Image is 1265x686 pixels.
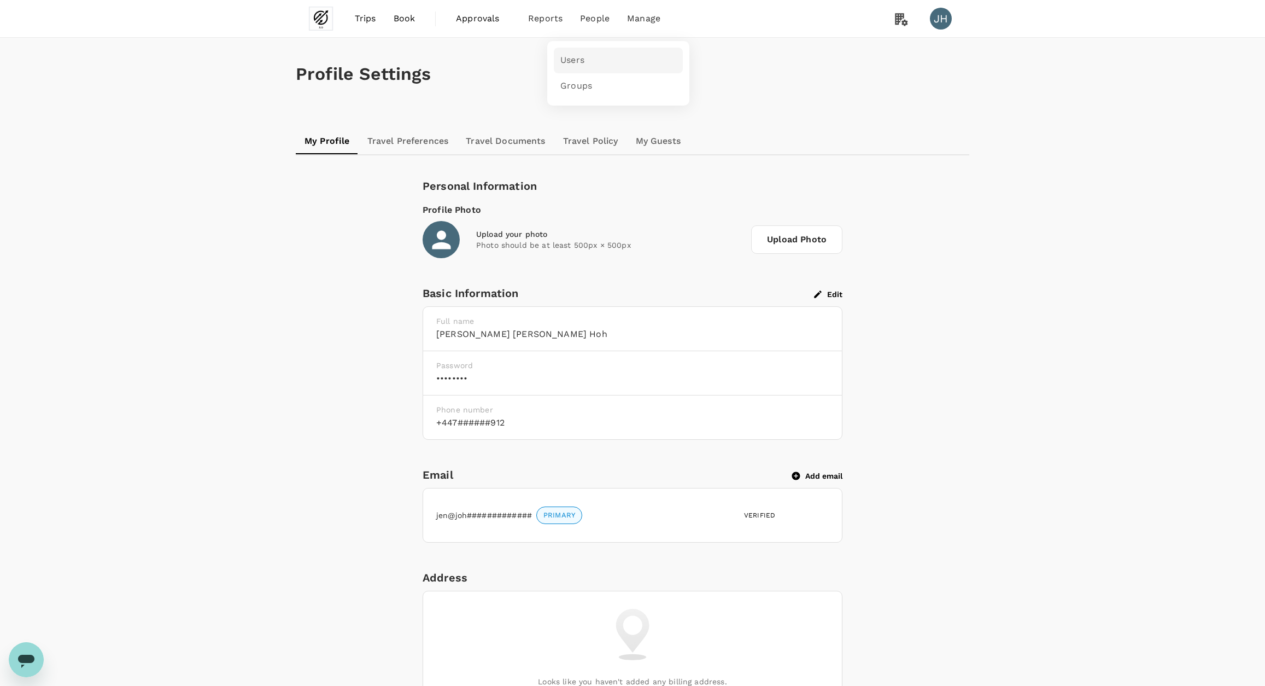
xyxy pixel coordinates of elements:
[476,229,742,240] div: Upload your photo
[436,316,829,327] p: Full name
[423,466,792,484] h6: Email
[814,289,842,299] button: Edit
[627,128,689,154] a: My Guests
[423,284,814,302] div: Basic Information
[436,415,829,431] h6: +447######912
[436,327,829,342] h6: [PERSON_NAME] [PERSON_NAME] Hoh
[560,54,584,67] span: Users
[423,569,842,586] div: Address
[751,225,842,254] span: Upload Photo
[560,80,592,92] span: Groups
[436,510,532,521] p: jen@joh#############
[436,360,829,371] p: Password
[359,128,458,154] a: Travel Preferences
[744,511,775,519] span: Verified
[355,12,376,25] span: Trips
[296,64,969,84] h1: Profile Settings
[296,7,346,31] img: John Lee Group Limited
[456,12,511,25] span: Approvals
[296,128,359,154] a: My Profile
[436,371,829,386] h6: ••••••••
[792,471,842,481] button: Add email
[457,128,554,154] a: Travel Documents
[528,12,563,25] span: Reports
[436,404,829,415] p: Phone number
[423,177,842,195] div: Personal Information
[616,609,649,660] img: billing
[580,12,610,25] span: People
[554,48,683,73] a: Users
[423,204,842,217] div: Profile Photo
[476,240,742,251] p: Photo should be at least 500px × 500px
[930,8,952,30] div: JH
[9,642,44,677] iframe: Button to launch messaging window
[394,12,415,25] span: Book
[554,73,683,99] a: Groups
[537,510,582,521] span: PRIMARY
[554,128,627,154] a: Travel Policy
[627,12,660,25] span: Manage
